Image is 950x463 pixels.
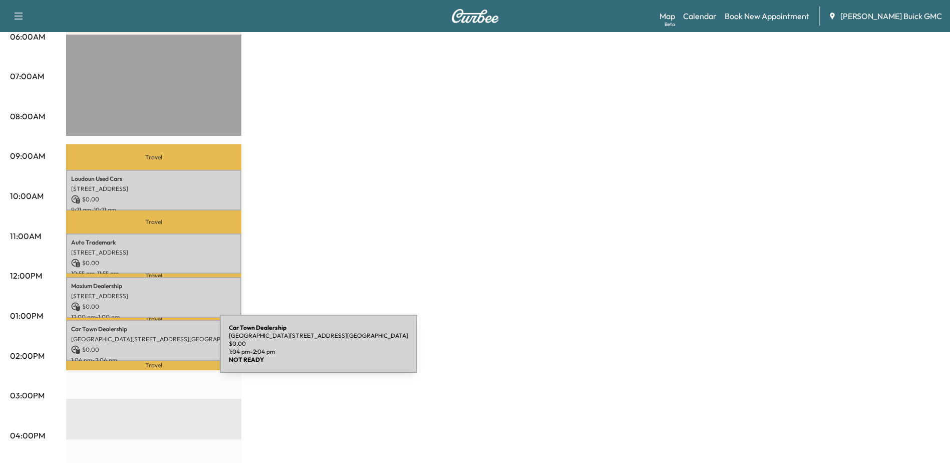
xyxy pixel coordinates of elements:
p: $ 0.00 [71,195,236,204]
p: Maxium Dealership [71,282,236,290]
p: 11:00AM [10,230,41,242]
p: $ 0.00 [229,340,408,348]
p: 12:00PM [10,270,42,282]
p: 07:00AM [10,70,44,82]
p: 04:00PM [10,429,45,441]
img: Curbee Logo [451,9,499,23]
p: 1:04 pm - 2:04 pm [229,348,408,356]
p: 1:04 pm - 2:04 pm [71,356,236,364]
p: 10:00AM [10,190,44,202]
b: Car Town Dealership [229,324,286,331]
p: 03:00PM [10,389,45,401]
p: Travel [66,361,241,370]
p: Travel [66,318,241,320]
p: 06:00AM [10,31,45,43]
p: Travel [66,144,241,170]
p: [STREET_ADDRESS] [71,185,236,193]
p: Travel [66,274,241,277]
p: [STREET_ADDRESS] [71,249,236,257]
p: 01:00PM [10,310,43,322]
a: MapBeta [660,10,675,22]
p: [STREET_ADDRESS] [71,292,236,300]
p: $ 0.00 [71,345,236,354]
p: [GEOGRAPHIC_DATA][STREET_ADDRESS][GEOGRAPHIC_DATA] [229,332,408,340]
p: Travel [66,210,241,234]
p: 08:00AM [10,110,45,122]
p: 09:00AM [10,150,45,162]
div: Beta [665,21,675,28]
p: 10:55 am - 11:55 am [71,270,236,278]
p: 02:00PM [10,350,45,362]
a: Calendar [683,10,717,22]
p: 12:00 pm - 1:00 pm [71,313,236,321]
p: Auto Trademark [71,239,236,247]
span: [PERSON_NAME] Buick GMC [840,10,942,22]
p: [GEOGRAPHIC_DATA][STREET_ADDRESS][GEOGRAPHIC_DATA] [71,335,236,343]
p: Loudoun Used Cars [71,175,236,183]
a: Book New Appointment [725,10,809,22]
p: Car Town Dealership [71,325,236,333]
b: NOT READY [229,356,264,363]
p: $ 0.00 [71,259,236,268]
p: $ 0.00 [71,302,236,311]
p: 9:21 am - 10:21 am [71,206,236,214]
